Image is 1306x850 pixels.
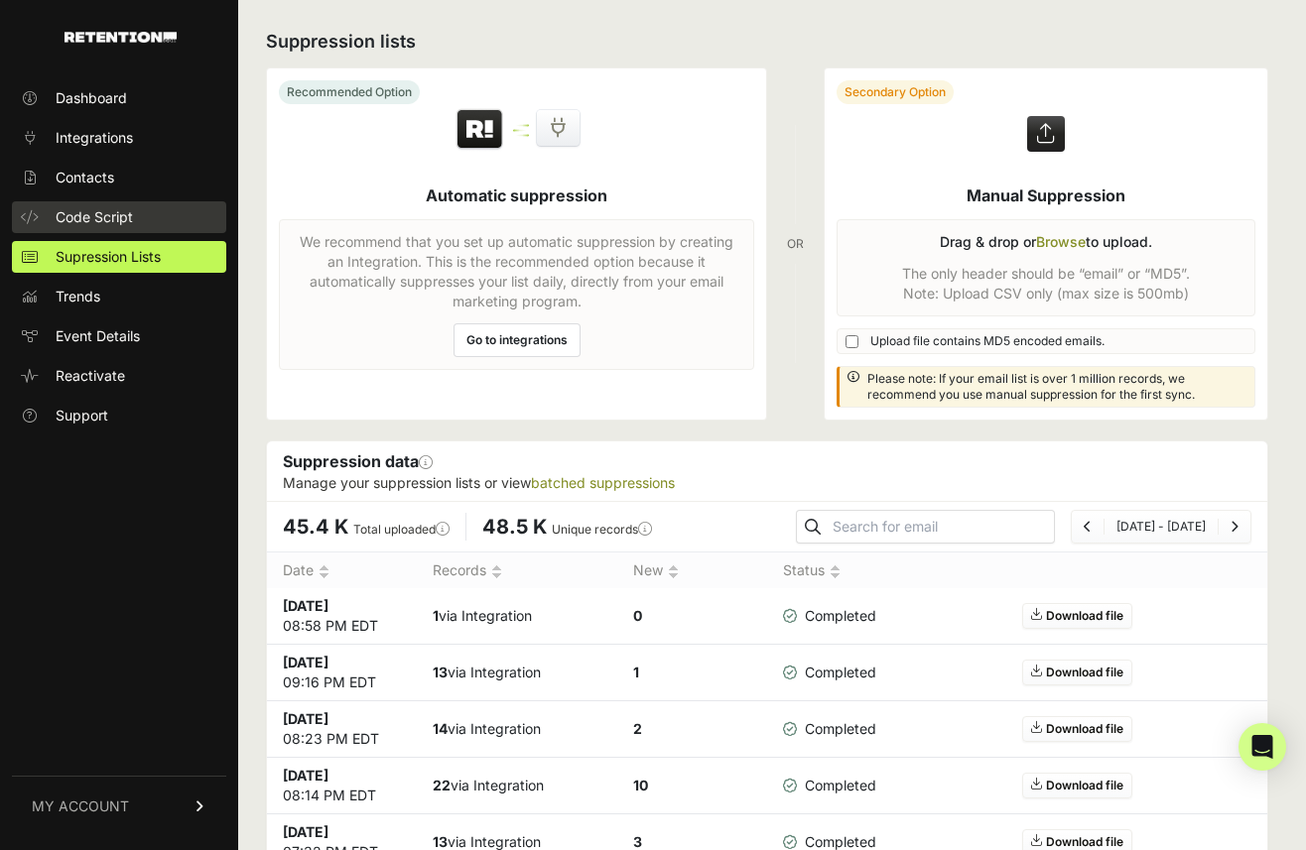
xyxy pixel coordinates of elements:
a: Next [1231,519,1239,534]
span: Dashboard [56,88,127,108]
span: 45.4 K [283,515,348,539]
strong: [DATE] [283,654,328,670]
img: integration [513,124,529,127]
div: OR [787,67,804,421]
img: Retention.com [65,32,177,43]
img: no_sort-eaf950dc5ab64cae54d48a5578032e96f70b2ecb7d747501f34c8f2db400fb66.gif [830,564,841,579]
strong: [DATE] [283,823,328,840]
a: Code Script [12,201,226,233]
span: Upload file contains MD5 encoded emails. [870,333,1105,349]
strong: [DATE] [283,597,328,614]
span: Reactivate [56,366,125,386]
a: Dashboard [12,82,226,114]
a: Previous [1084,519,1092,534]
span: Support [56,406,108,425]
strong: 1 [433,607,439,624]
div: Open Intercom Messenger [1239,723,1286,771]
span: Completed [783,776,876,795]
td: 08:14 PM EDT [267,758,417,814]
li: [DATE] - [DATE] [1104,519,1218,535]
td: via Integration [417,701,617,758]
img: no_sort-eaf950dc5ab64cae54d48a5578032e96f70b2ecb7d747501f34c8f2db400fb66.gif [668,564,679,579]
strong: [DATE] [283,710,328,727]
strong: 1 [633,664,639,680]
h5: Automatic suppression [426,183,607,207]
a: Reactivate [12,360,226,392]
span: Supression Lists [56,247,161,267]
td: 08:58 PM EDT [267,588,417,645]
a: batched suppressions [531,474,675,491]
a: Download file [1022,603,1132,629]
div: Recommended Option [279,80,420,104]
nav: Page navigation [1071,510,1251,544]
th: Records [417,552,617,589]
span: Event Details [56,326,140,346]
th: Date [267,552,417,589]
a: Supression Lists [12,241,226,273]
span: Trends [56,287,100,306]
a: Download file [1022,660,1132,685]
a: Event Details [12,320,226,352]
span: Contacts [56,168,114,187]
strong: [DATE] [283,767,328,784]
p: We recommend that you set up automatic suppression by creating an Integration. This is the recomm... [292,232,741,311]
a: MY ACCOUNT [12,776,226,836]
span: 48.5 K [482,515,547,539]
strong: 13 [433,664,448,680]
img: Retention [455,108,505,152]
strong: 14 [433,720,448,737]
img: integration [513,129,529,132]
td: 08:23 PM EDT [267,701,417,758]
td: via Integration [417,645,617,701]
strong: 13 [433,833,448,850]
span: Code Script [56,207,133,227]
span: Completed [783,663,876,682]
a: Go to integrations [454,323,581,357]
label: Unique records [552,522,652,537]
img: no_sort-eaf950dc5ab64cae54d48a5578032e96f70b2ecb7d747501f34c8f2db400fb66.gif [319,564,329,579]
a: Contacts [12,162,226,193]
span: MY ACCOUNT [32,796,129,816]
a: Download file [1022,716,1132,742]
img: integration [513,134,529,137]
td: 09:16 PM EDT [267,645,417,701]
span: Completed [783,719,876,739]
a: Trends [12,281,226,312]
td: via Integration [417,758,617,814]
strong: 0 [633,607,642,624]
input: Upload file contains MD5 encoded emails. [846,335,858,348]
strong: 3 [633,833,642,850]
div: Suppression data [267,441,1267,501]
p: Manage your suppression lists or view [283,473,1251,493]
td: via Integration [417,588,617,645]
th: Status [767,552,892,589]
a: Support [12,400,226,431]
span: Integrations [56,128,133,148]
h2: Suppression lists [266,28,1268,56]
th: New [617,552,767,589]
strong: 22 [433,777,451,793]
strong: 2 [633,720,642,737]
input: Search for email [829,513,1054,541]
a: Integrations [12,122,226,154]
span: Completed [783,606,876,626]
img: no_sort-eaf950dc5ab64cae54d48a5578032e96f70b2ecb7d747501f34c8f2db400fb66.gif [491,564,502,579]
label: Total uploaded [353,522,450,537]
strong: 10 [633,777,648,793]
a: Download file [1022,773,1132,798]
